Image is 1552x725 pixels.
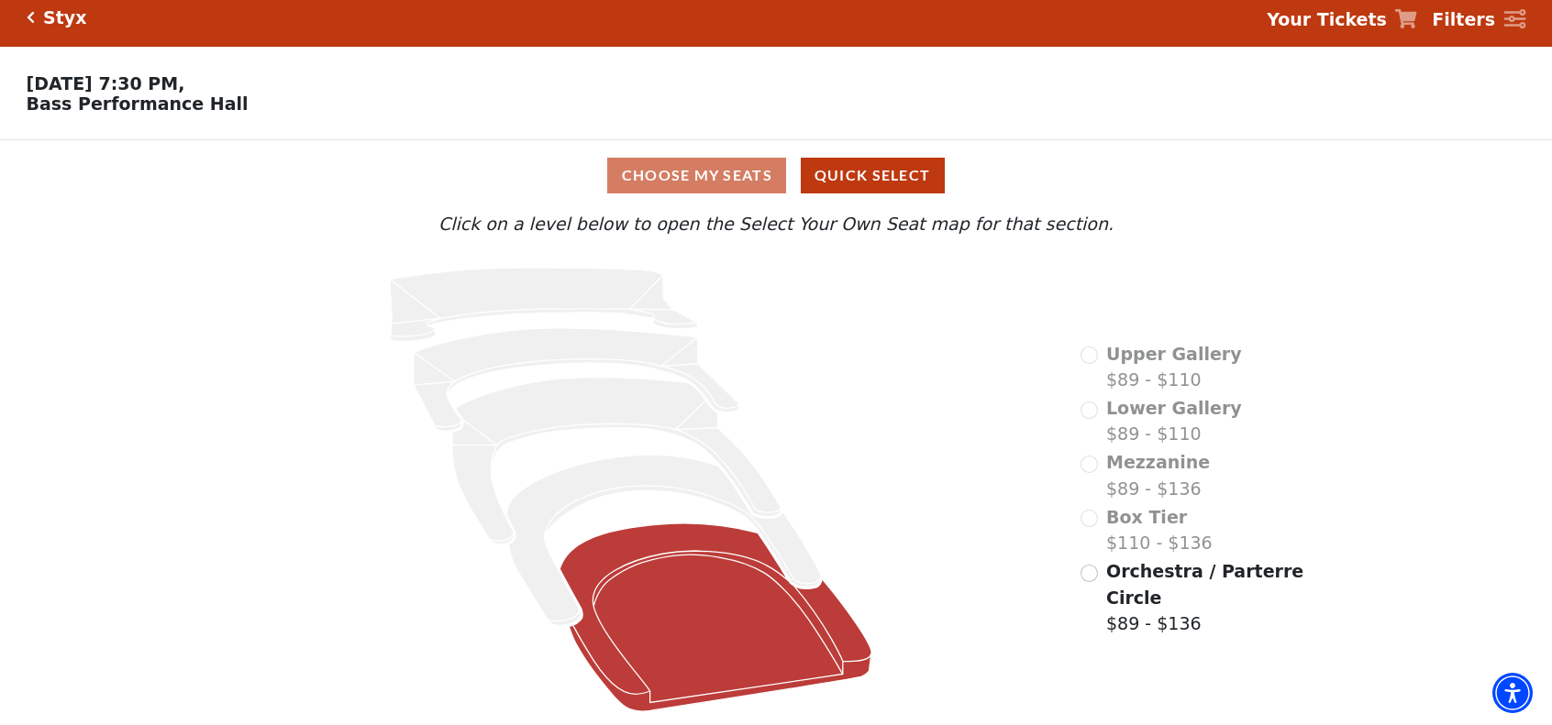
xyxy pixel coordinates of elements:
[1106,561,1303,608] span: Orchestra / Parterre Circle
[1106,449,1210,501] label: $89 - $136
[1432,9,1495,29] strong: Filters
[1106,558,1306,637] label: $89 - $136
[27,11,35,24] a: Click here to go back to filters
[390,268,698,342] path: Upper Gallery - Seats Available: 0
[801,158,945,193] button: Quick Select
[207,211,1346,237] p: Click on a level below to open the Select Your Own Seat map for that section.
[1106,504,1213,556] label: $110 - $136
[1267,9,1387,29] strong: Your Tickets
[1106,507,1187,527] span: Box Tier
[1081,565,1098,582] input: Orchestra / Parterre Circle$89 - $136
[1106,344,1242,364] span: Upper Gallery
[1106,395,1242,447] label: $89 - $110
[1106,341,1242,393] label: $89 - $110
[560,523,871,711] path: Orchestra / Parterre Circle - Seats Available: 244
[1492,673,1533,713] div: Accessibility Menu
[1267,6,1417,33] a: Your Tickets
[1106,452,1210,472] span: Mezzanine
[1432,6,1525,33] a: Filters
[43,7,86,28] h5: Styx
[1106,398,1242,418] span: Lower Gallery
